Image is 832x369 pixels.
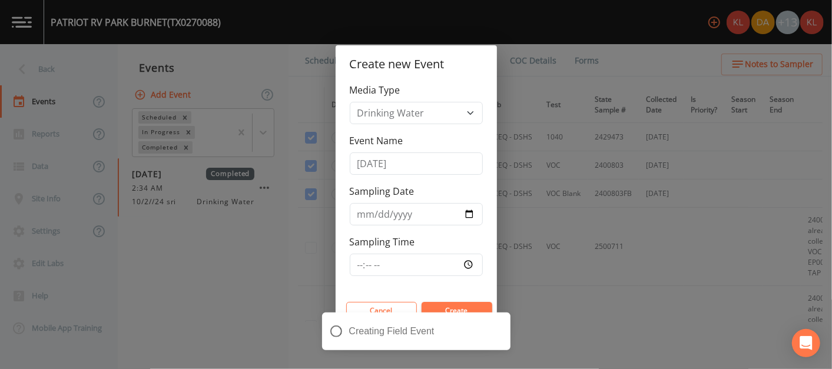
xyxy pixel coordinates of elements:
label: Media Type [350,83,400,97]
label: Event Name [350,134,403,148]
div: Open Intercom Messenger [792,329,820,357]
div: Creating Field Event [322,313,511,350]
label: Sampling Time [350,235,415,249]
button: Create [422,302,492,320]
label: Sampling Date [350,184,415,198]
button: Cancel [346,302,417,320]
h2: Create new Event [336,45,497,83]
